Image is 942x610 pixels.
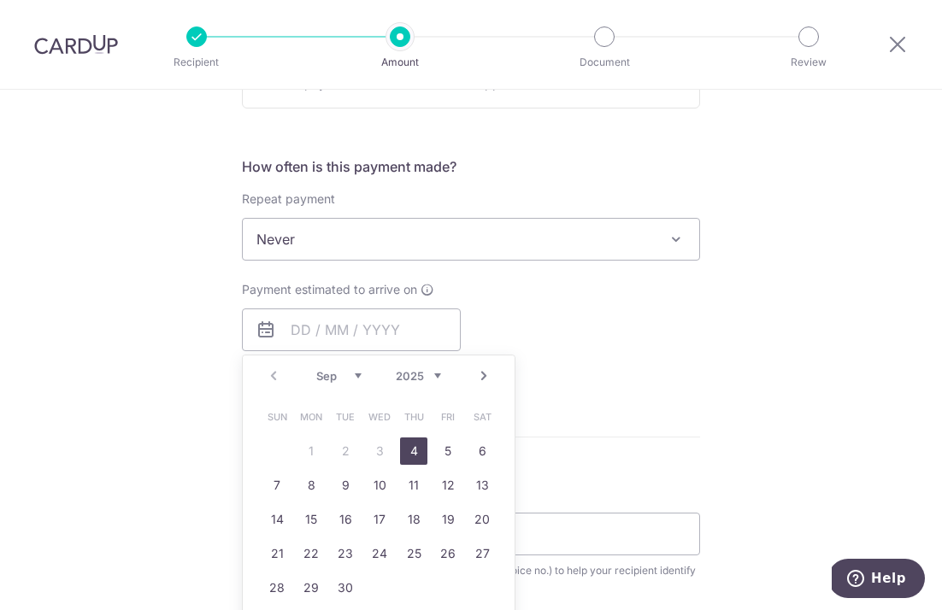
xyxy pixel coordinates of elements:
[242,156,700,177] h5: How often is this payment made?
[468,506,496,533] a: 20
[34,34,118,55] img: CardUp
[434,403,462,431] span: Friday
[242,191,335,208] label: Repeat payment
[366,506,393,533] a: 17
[474,366,494,386] a: Next
[468,540,496,567] a: 27
[400,540,427,567] a: 25
[332,506,359,533] a: 16
[242,281,417,298] span: Payment estimated to arrive on
[468,403,496,431] span: Saturday
[263,540,291,567] a: 21
[366,403,393,431] span: Wednesday
[263,403,291,431] span: Sunday
[541,54,668,71] p: Document
[400,472,427,499] a: 11
[434,472,462,499] a: 12
[332,403,359,431] span: Tuesday
[832,559,925,601] iframe: Opens a widget where you can find more information
[434,437,462,465] a: 5
[263,506,291,533] a: 14
[263,472,291,499] a: 7
[297,574,325,601] a: 29
[297,540,325,567] a: 22
[297,506,325,533] a: 15
[434,506,462,533] a: 19
[468,472,496,499] a: 13
[332,540,359,567] a: 23
[400,437,427,465] a: 4
[332,574,359,601] a: 30
[400,403,427,431] span: Thursday
[263,574,291,601] a: 28
[434,540,462,567] a: 26
[297,403,325,431] span: Monday
[243,219,699,260] span: Never
[133,54,260,71] p: Recipient
[242,218,700,261] span: Never
[242,308,461,351] input: DD / MM / YYYY
[468,437,496,465] a: 6
[337,54,463,71] p: Amount
[366,540,393,567] a: 24
[745,54,872,71] p: Review
[332,472,359,499] a: 9
[297,472,325,499] a: 8
[400,506,427,533] a: 18
[366,472,393,499] a: 10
